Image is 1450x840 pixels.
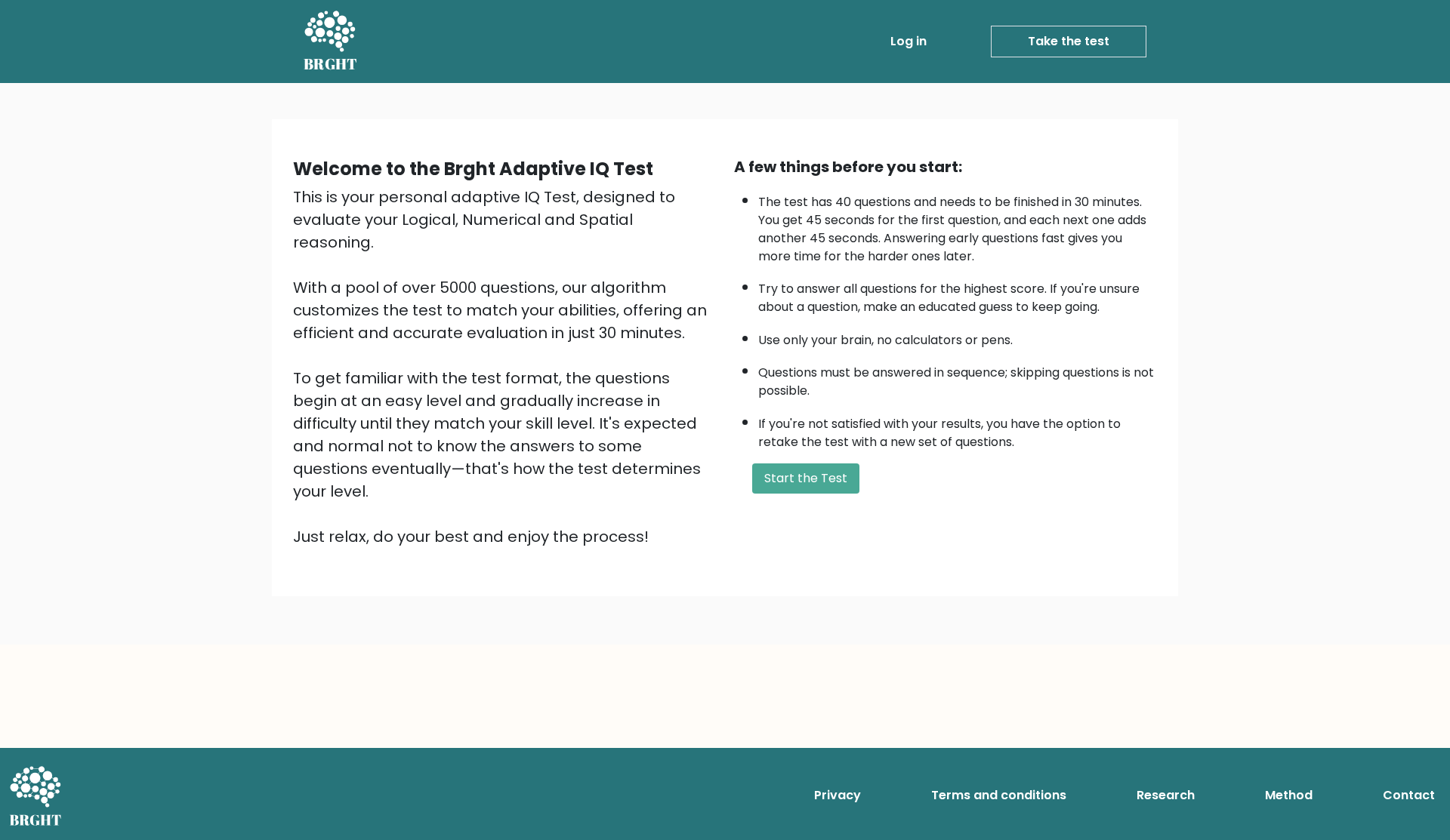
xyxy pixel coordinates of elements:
[991,26,1146,57] a: Take the test
[304,6,358,77] a: BRGHT
[293,156,653,181] b: Welcome to the Brght Adaptive IQ Test
[884,26,933,57] a: Log in
[293,186,716,548] div: This is your personal adaptive IQ Test, designed to evaluate your Logical, Numerical and Spatial ...
[734,155,1157,178] div: A few things before you start:
[925,780,1072,811] a: Terms and conditions
[758,272,1157,316] li: Try to answer all questions for the highest score. If you're unsure about a question, make an edu...
[758,324,1157,349] li: Use only your brain, no calculators or pens.
[1131,780,1201,811] a: Research
[1259,780,1319,811] a: Method
[758,356,1157,400] li: Questions must be answered in sequence; skipping questions is not possible.
[752,463,859,494] button: Start the Test
[758,186,1157,266] li: The test has 40 questions and needs to be finished in 30 minutes. You get 45 seconds for the firs...
[304,55,358,73] h5: BRGHT
[1377,780,1441,811] a: Contact
[808,780,867,811] a: Privacy
[758,408,1157,451] li: If you're not satisfied with your results, you have the option to retake the test with a new set ...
